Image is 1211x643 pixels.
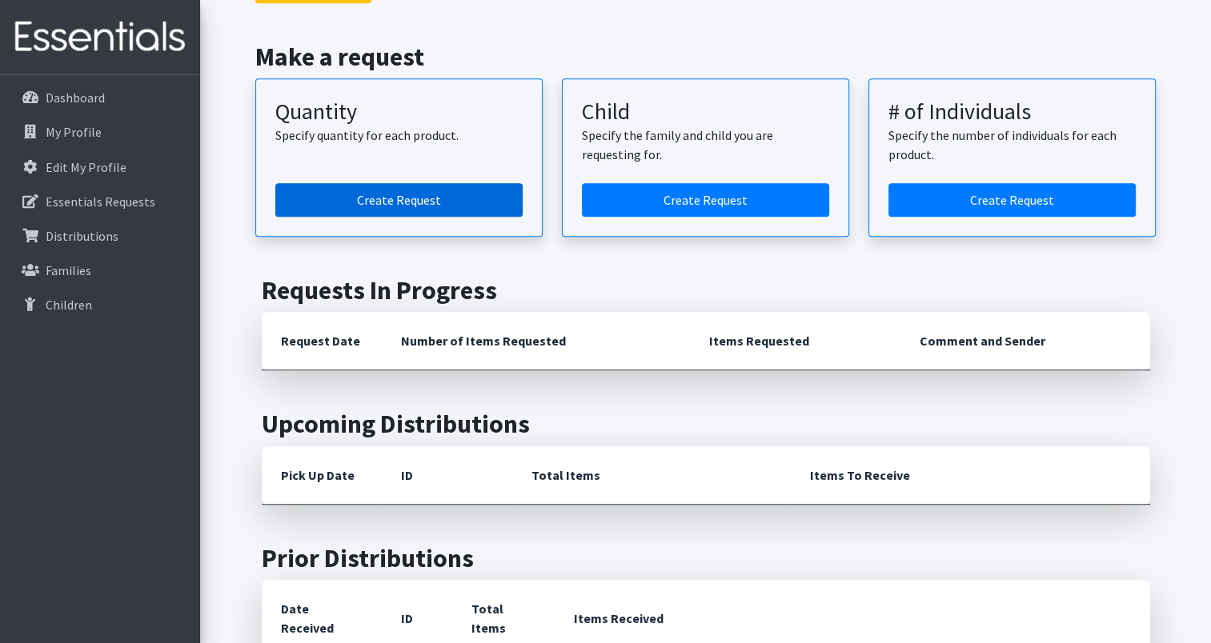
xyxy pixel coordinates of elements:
a: Edit My Profile [6,151,194,183]
th: Total Items [512,446,791,505]
p: Specify the family and child you are requesting for. [582,126,829,164]
p: Families [46,262,91,278]
p: Specify the number of individuals for each product. [888,126,1136,164]
h2: Requests In Progress [262,275,1150,306]
p: Dashboard [46,90,105,106]
a: Create a request by number of individuals [888,183,1136,217]
p: Essentials Requests [46,194,155,210]
img: HumanEssentials [6,10,194,64]
a: Children [6,289,194,321]
p: Specify quantity for each product. [275,126,523,145]
a: Families [6,254,194,286]
th: Request Date [262,312,382,370]
th: Number of Items Requested [382,312,691,370]
th: Items To Receive [791,446,1150,505]
a: Dashboard [6,82,194,114]
a: Create a request for a child or family [582,183,829,217]
th: Pick Up Date [262,446,382,505]
a: My Profile [6,116,194,148]
a: Essentials Requests [6,186,194,218]
h3: # of Individuals [888,98,1136,126]
h2: Prior Distributions [262,543,1150,573]
th: Comment and Sender [900,312,1149,370]
h3: Child [582,98,829,126]
a: Distributions [6,220,194,252]
p: Children [46,297,92,313]
h2: Upcoming Distributions [262,409,1150,439]
h2: Make a request [255,42,1156,72]
p: My Profile [46,124,102,140]
p: Distributions [46,228,118,244]
h3: Quantity [275,98,523,126]
th: Items Requested [690,312,900,370]
a: Create a request by quantity [275,183,523,217]
th: ID [382,446,512,505]
p: Edit My Profile [46,159,126,175]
